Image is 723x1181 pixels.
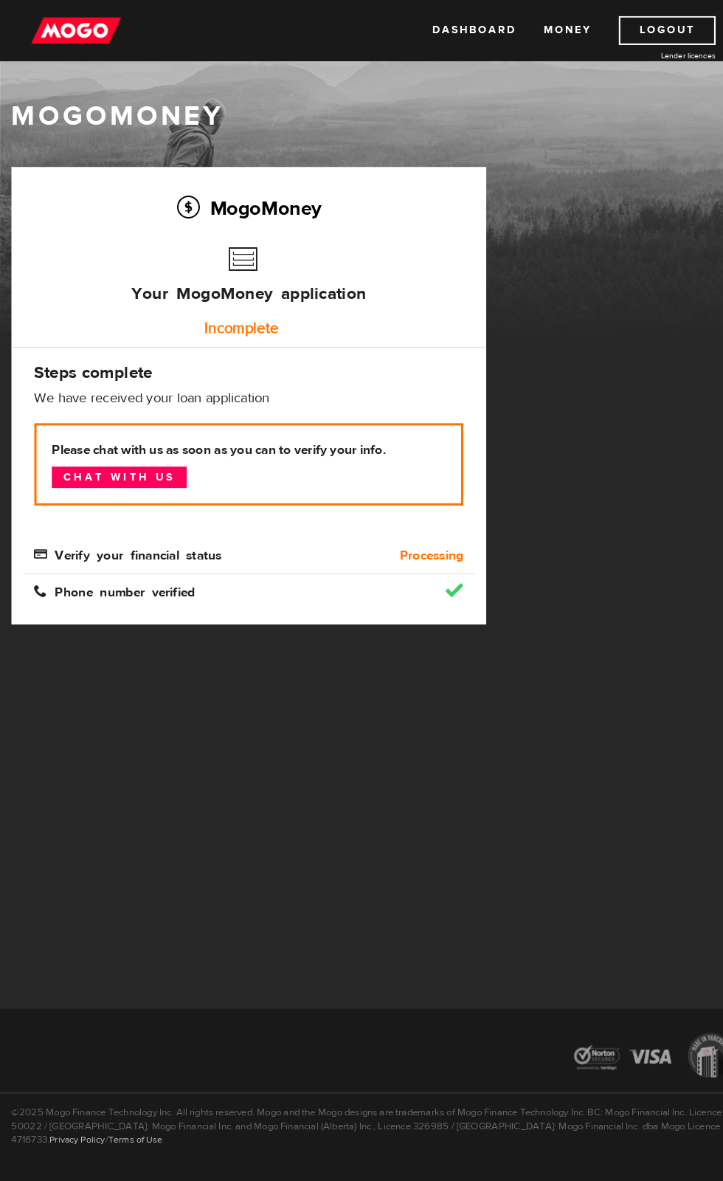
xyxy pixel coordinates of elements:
a: Lender licences [582,48,693,59]
h1: MogoMoney [11,97,712,128]
img: mogo_logo-11ee424be714fa7cbb0f0f49df9e16ec.png [30,16,117,44]
b: Processing [387,529,449,547]
h2: MogoMoney [33,186,449,217]
h3: Your MogoMoney application [128,232,355,316]
b: Please chat with us as soon as you can to verify your info. [50,427,432,444]
h4: Steps complete [33,351,449,371]
span: Phone number verified [33,565,189,578]
a: Chat with us [50,452,181,472]
a: Logout [599,16,693,44]
div: Incomplete [26,303,441,333]
a: Terms of Use [105,1098,157,1109]
a: Privacy Policy [48,1098,102,1109]
a: Money [526,16,572,44]
p: We have received your loan application [33,377,449,395]
iframe: LiveChat chat widget [428,838,723,1181]
span: Verify your financial status [33,530,215,543]
a: Dashboard [418,16,499,44]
